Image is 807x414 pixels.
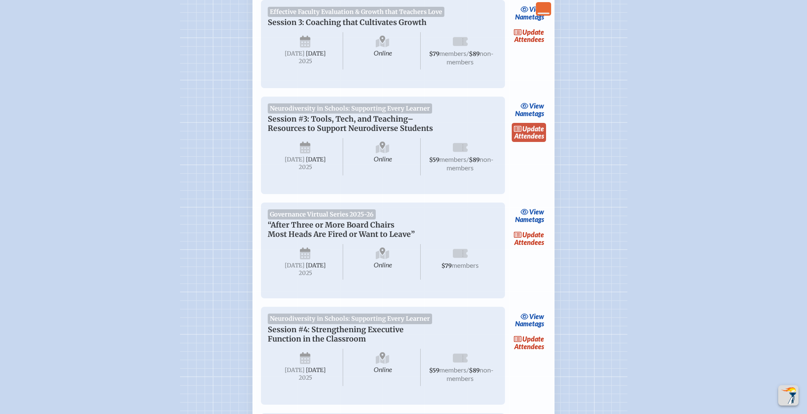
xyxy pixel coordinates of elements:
[345,349,421,386] span: Online
[778,385,799,406] button: Scroll Top
[345,138,421,175] span: Online
[285,262,305,269] span: [DATE]
[275,58,336,64] span: 2025
[268,220,415,239] span: “After Three or More Board Chairs Most Heads Are Fired or Want to Leave”
[529,102,544,110] span: view
[268,18,427,27] span: Session 3: Coaching that Cultivates Growth
[466,155,469,163] span: /
[513,3,546,23] a: viewNametags
[429,50,439,58] span: $79
[512,333,546,353] a: updateAttendees
[439,366,466,374] span: members
[512,26,546,45] a: updateAttendees
[522,335,544,343] span: update
[529,5,544,13] span: view
[285,367,305,374] span: [DATE]
[529,312,544,320] span: view
[345,32,421,69] span: Online
[268,209,376,220] span: Governance Virtual Series 2025-26
[268,325,404,344] span: Session #4: Strengthening Executive Function in the Classroom
[275,270,336,276] span: 2025
[466,49,469,57] span: /
[452,261,479,269] span: members
[268,314,433,324] span: Neurodiversity in Schools: Supporting Every Learner
[285,156,305,163] span: [DATE]
[439,155,466,163] span: members
[512,123,546,142] a: updateAttendees
[513,100,546,119] a: viewNametags
[275,164,336,170] span: 2025
[429,367,439,374] span: $59
[512,229,546,248] a: updateAttendees
[466,366,469,374] span: /
[275,375,336,381] span: 2025
[439,49,466,57] span: members
[306,156,326,163] span: [DATE]
[306,50,326,57] span: [DATE]
[469,156,480,164] span: $89
[522,28,544,36] span: update
[469,50,480,58] span: $89
[306,262,326,269] span: [DATE]
[285,50,305,57] span: [DATE]
[446,366,494,382] span: non-members
[522,231,544,239] span: update
[268,7,445,17] span: Effective Faculty Evaluation & Growth that Teachers Love
[268,103,433,114] span: Neurodiversity in Schools: Supporting Every Learner
[446,49,494,66] span: non-members
[446,155,494,172] span: non-members
[429,156,439,164] span: $59
[780,387,797,404] img: To the top
[513,206,546,225] a: viewNametags
[268,114,433,133] span: Session #3: Tools, Tech, and Teaching–Resources to Support Neurodiverse Students
[513,310,546,330] a: viewNametags
[345,244,421,280] span: Online
[306,367,326,374] span: [DATE]
[441,262,452,270] span: $79
[529,208,544,216] span: view
[469,367,480,374] span: $89
[522,125,544,133] span: update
